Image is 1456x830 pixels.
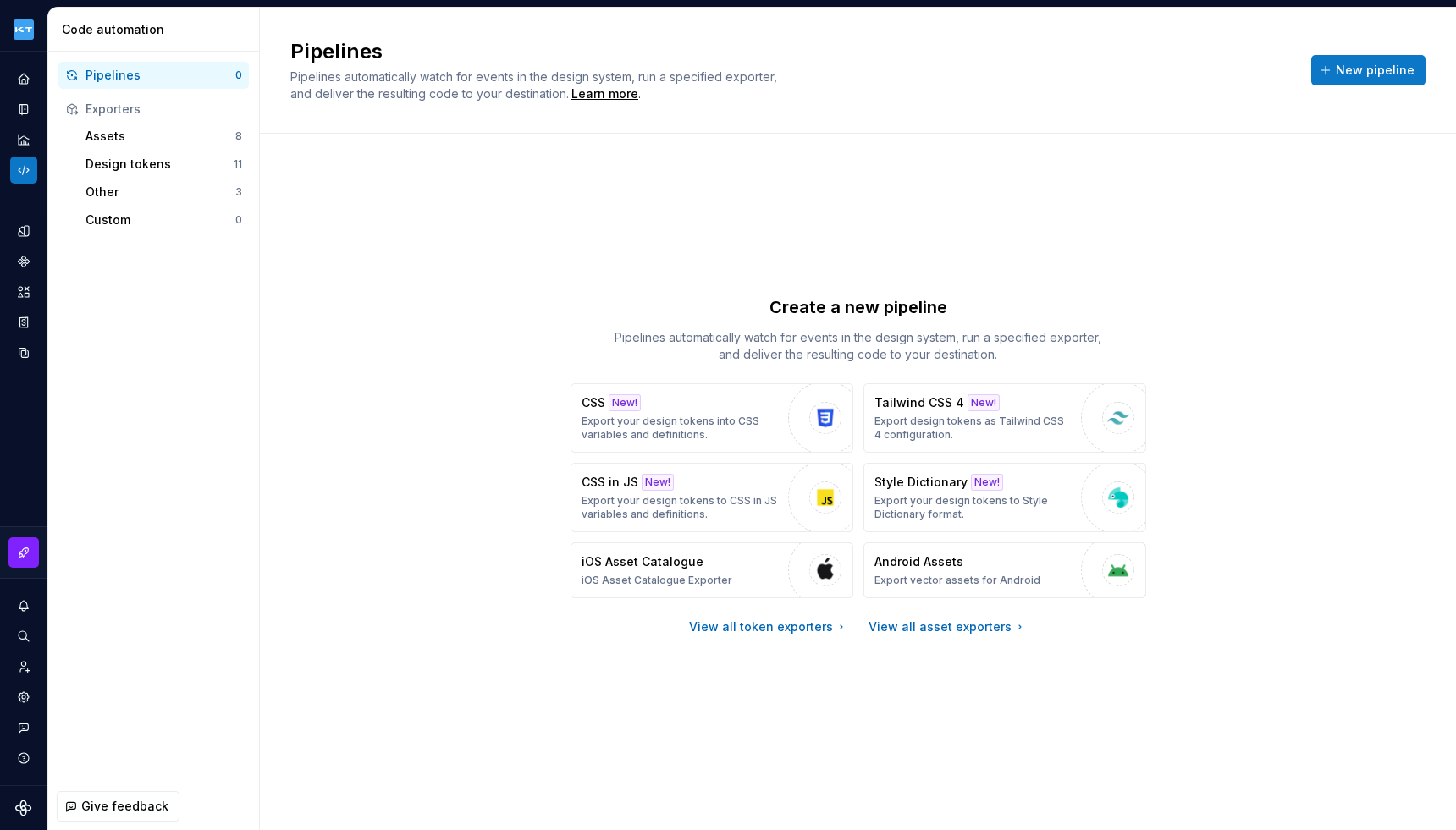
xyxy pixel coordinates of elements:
[863,463,1146,532] button: Style DictionaryNew!Export your design tokens to Style Dictionary format.
[15,800,32,816] svg: Supernova Logo
[79,123,249,150] button: Assets8
[769,295,947,319] p: Create a new pipeline
[571,542,853,598] button: iOS Asset CatalogueiOS Asset Catalogue Exporter
[582,553,703,570] p: iOS Asset Catalogue
[863,542,1146,598] button: Android AssetsExport vector assets for Android
[874,394,964,411] p: Tailwind CSS 4
[582,394,605,411] p: CSS
[10,65,37,92] a: Home
[971,474,1003,491] div: New!
[10,339,37,366] a: Data sources
[79,151,249,178] button: Design tokens11
[582,474,638,491] p: CSS in JS
[62,21,252,38] div: Code automation
[57,791,179,822] button: Give feedback
[874,494,1073,521] p: Export your design tokens to Style Dictionary format.
[85,184,235,201] div: Other
[874,553,963,570] p: Android Assets
[609,394,641,411] div: New!
[290,69,780,101] span: Pipelines automatically watch for events in the design system, run a specified exporter, and deli...
[85,67,235,84] div: Pipelines
[604,329,1112,363] p: Pipelines automatically watch for events in the design system, run a specified exporter, and deli...
[571,383,853,453] button: CSSNew!Export your design tokens into CSS variables and definitions.
[58,62,249,89] button: Pipelines0
[863,383,1146,453] button: Tailwind CSS 4New!Export design tokens as Tailwind CSS 4 configuration.
[582,494,780,521] p: Export your design tokens to CSS in JS variables and definitions.
[571,463,853,532] button: CSS in JSNew!Export your design tokens to CSS in JS variables and definitions.
[1336,62,1415,79] span: New pipeline
[79,179,249,206] button: Other3
[10,623,37,650] button: Search ⌘K
[582,574,732,587] p: iOS Asset Catalogue Exporter
[874,574,1040,587] p: Export vector assets for Android
[290,38,1291,65] h2: Pipelines
[10,684,37,711] a: Settings
[10,248,37,275] a: Components
[85,128,235,145] div: Assets
[81,798,168,815] span: Give feedback
[968,394,1000,411] div: New!
[569,88,641,101] span: .
[235,129,242,143] div: 8
[10,714,37,741] button: Contact support
[571,85,638,102] a: Learn more
[235,69,242,82] div: 0
[234,157,242,171] div: 11
[689,618,848,635] a: View all token exporters
[235,213,242,227] div: 0
[10,126,37,153] a: Analytics
[85,156,234,173] div: Design tokens
[235,185,242,199] div: 3
[582,415,780,442] p: Export your design tokens into CSS variables and definitions.
[10,157,37,184] a: Code automation
[10,217,37,245] a: Design tokens
[10,278,37,305] a: Assets
[10,96,37,123] a: Documentation
[874,474,968,491] p: Style Dictionary
[1311,55,1426,85] button: New pipeline
[10,653,37,680] a: Invite team
[642,474,674,491] div: New!
[10,592,37,619] button: Notifications
[869,618,1027,635] a: View all asset exporters
[10,309,37,336] a: Storybook stories
[14,19,34,40] img: dee6e31e-e192-4f70-8333-ba8f88832f05.png
[79,206,249,234] button: Custom0
[85,101,242,118] div: Exporters
[874,415,1073,442] p: Export design tokens as Tailwind CSS 4 configuration.
[85,212,235,228] div: Custom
